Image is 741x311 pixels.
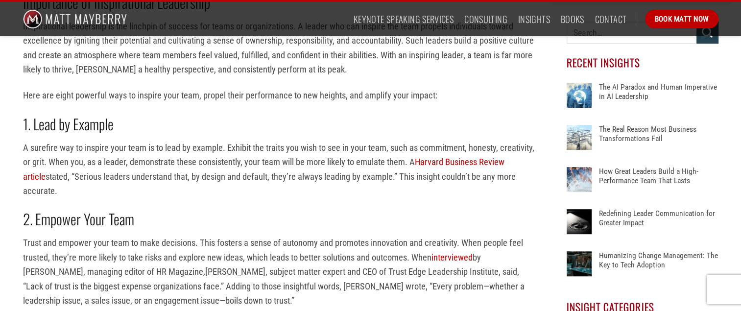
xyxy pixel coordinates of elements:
a: Humanizing Change Management: The Key to Tech Adoption [599,251,718,281]
p: A surefire way to inspire your team is to lead by example. Exhibit the traits you wish to see in ... [23,141,537,198]
p: Here are eight powerful ways to inspire your team, propel their performance to new heights, and a... [23,88,537,102]
span: Book Matt Now [654,13,709,25]
a: Keynote Speaking Services [354,10,454,28]
em: , [203,266,205,277]
strong: 2. Empower Your Team [23,208,134,230]
a: Redefining Leader Communication for Greater Impact [599,209,718,239]
img: Matt Mayberry [23,2,127,36]
a: Contact [595,10,627,28]
a: The Real Reason Most Business Transformations Fail [599,125,718,154]
a: Consulting [464,10,507,28]
strong: 1. Lead by Example [23,113,114,135]
p: Trust and empower your team to make decisions. This fosters a sense of autonomy and promotes inno... [23,236,537,308]
a: Harvard Business Review article [23,157,504,181]
a: How Great Leaders Build a High-Performance Team That Lasts [599,167,718,196]
a: Insights [518,10,550,28]
a: Book Matt Now [645,10,718,28]
a: Books [561,10,584,28]
a: The AI Paradox and Human Imperative in AI Leadership [599,83,718,112]
span: Recent Insights [567,55,641,70]
p: Inspirational leadership is the linchpin of success for teams or organizations. A leader who can ... [23,19,537,77]
a: interviewed [431,252,473,263]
